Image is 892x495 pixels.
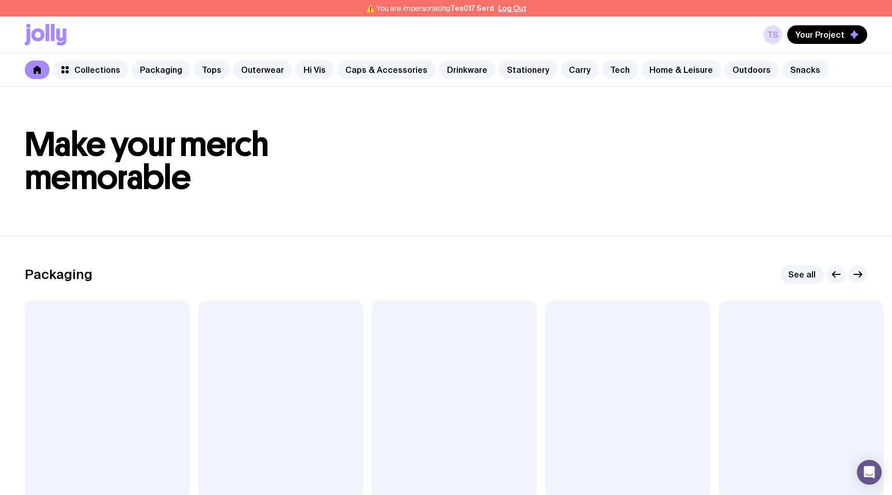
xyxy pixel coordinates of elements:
[724,60,779,79] a: Outdoors
[499,60,557,79] a: Stationery
[132,60,190,79] a: Packaging
[857,460,882,485] div: Open Intercom Messenger
[25,124,269,198] span: Make your merch memorable
[498,4,527,12] button: Log Out
[295,60,334,79] a: Hi Vis
[780,265,824,284] a: See all
[53,60,129,79] a: Collections
[763,25,782,44] a: TS
[641,60,721,79] a: Home & Leisure
[366,4,494,12] span: ⚠️ You are impersonating
[795,29,845,40] span: Your Project
[450,4,494,12] span: Tes017 Serd
[337,60,436,79] a: Caps & Accessories
[194,60,230,79] a: Tops
[602,60,638,79] a: Tech
[233,60,292,79] a: Outerwear
[782,60,829,79] a: Snacks
[25,267,92,282] h2: Packaging
[787,25,867,44] button: Your Project
[439,60,496,79] a: Drinkware
[74,65,120,75] span: Collections
[561,60,599,79] a: Carry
